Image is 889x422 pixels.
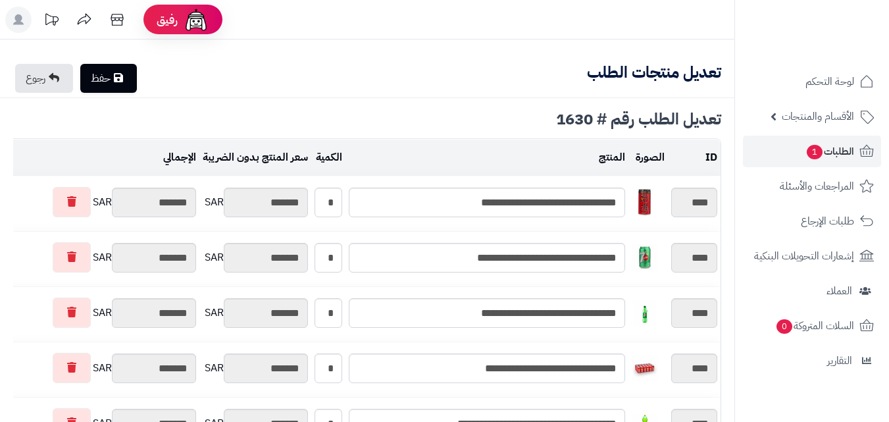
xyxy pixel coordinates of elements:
div: SAR [203,298,308,328]
a: رجوع [15,64,73,93]
b: تعديل منتجات الطلب [587,61,721,84]
a: إشعارات التحويلات البنكية [743,240,881,272]
a: لوحة التحكم [743,66,881,97]
div: SAR [7,298,196,328]
img: 1747536337-61lY7EtfpmL._AC_SL1500-40x40.jpg [632,189,658,215]
div: SAR [203,188,308,217]
td: ID [668,140,721,176]
span: طلبات الإرجاع [801,212,854,230]
img: 1747540828-789ab214-413e-4ccd-b32f-1699f0bc-40x40.jpg [632,300,658,326]
div: SAR [203,354,308,383]
a: طلبات الإرجاع [743,205,881,237]
span: العملاء [826,282,852,300]
span: المراجعات والأسئلة [780,177,854,196]
td: سعر المنتج بدون الضريبة [199,140,311,176]
span: الطلبات [805,142,854,161]
span: 1 [807,145,823,159]
img: logo-2.png [800,36,876,63]
span: التقارير [827,352,852,370]
a: تحديثات المنصة [35,7,68,36]
div: SAR [203,243,308,273]
span: السلات المتروكة [775,317,854,335]
span: رفيق [157,12,178,28]
div: SAR [7,242,196,273]
img: 1747542077-4f066927-1750-4e9d-9c34-ff2f7387-40x40.jpg [632,355,658,381]
td: الإجمالي [3,140,199,176]
a: الطلبات1 [743,136,881,167]
span: 0 [776,319,792,334]
a: حفظ [80,64,137,93]
img: 1747540602-UsMwFj3WdUIJzISPTZ6ZIXs6lgAaNT6J-40x40.jpg [632,244,658,271]
span: إشعارات التحويلات البنكية [754,247,854,265]
a: المراجعات والأسئلة [743,171,881,202]
td: الكمية [311,140,345,176]
td: الصورة [628,140,668,176]
img: ai-face.png [183,7,209,33]
a: العملاء [743,275,881,307]
td: المنتج [345,140,628,176]
a: التقارير [743,345,881,377]
a: السلات المتروكة0 [743,310,881,342]
div: SAR [7,187,196,217]
div: SAR [7,353,196,383]
span: لوحة التحكم [805,72,854,91]
div: تعديل الطلب رقم # 1630 [13,111,721,127]
span: الأقسام والمنتجات [782,107,854,126]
